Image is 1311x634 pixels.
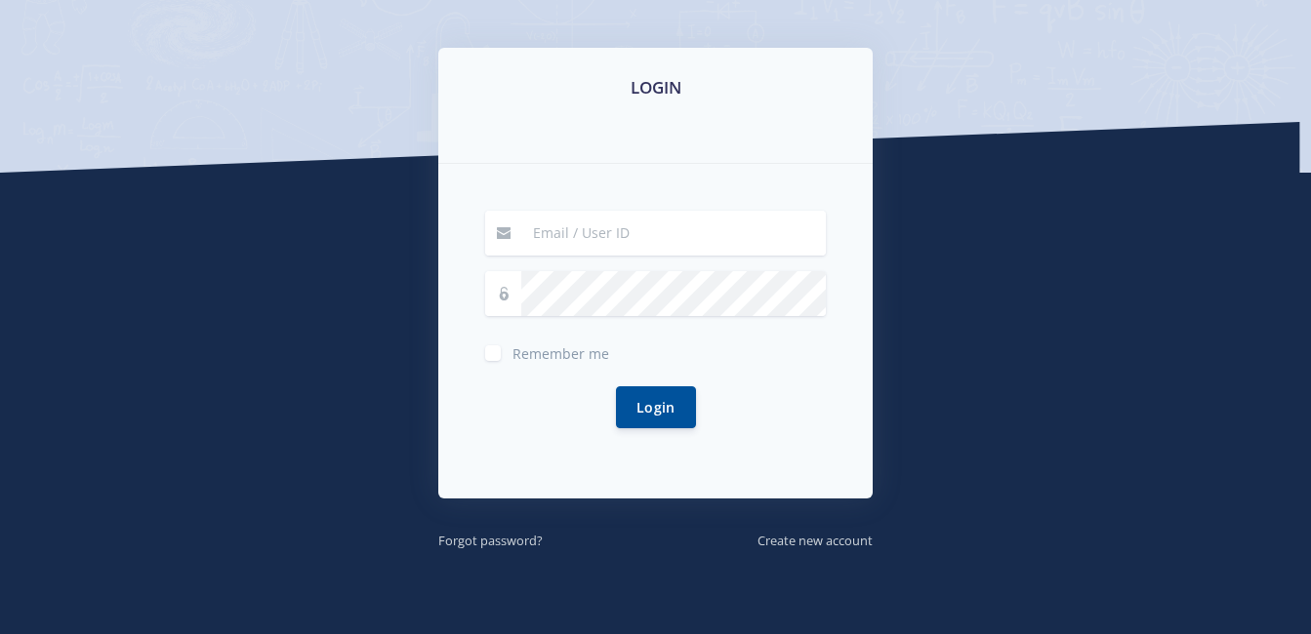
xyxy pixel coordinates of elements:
[521,211,826,256] input: Email / User ID
[758,532,873,549] small: Create new account
[512,344,609,363] span: Remember me
[438,532,543,549] small: Forgot password?
[438,529,543,550] a: Forgot password?
[462,75,849,100] h3: LOGIN
[758,529,873,550] a: Create new account
[616,386,696,428] button: Login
